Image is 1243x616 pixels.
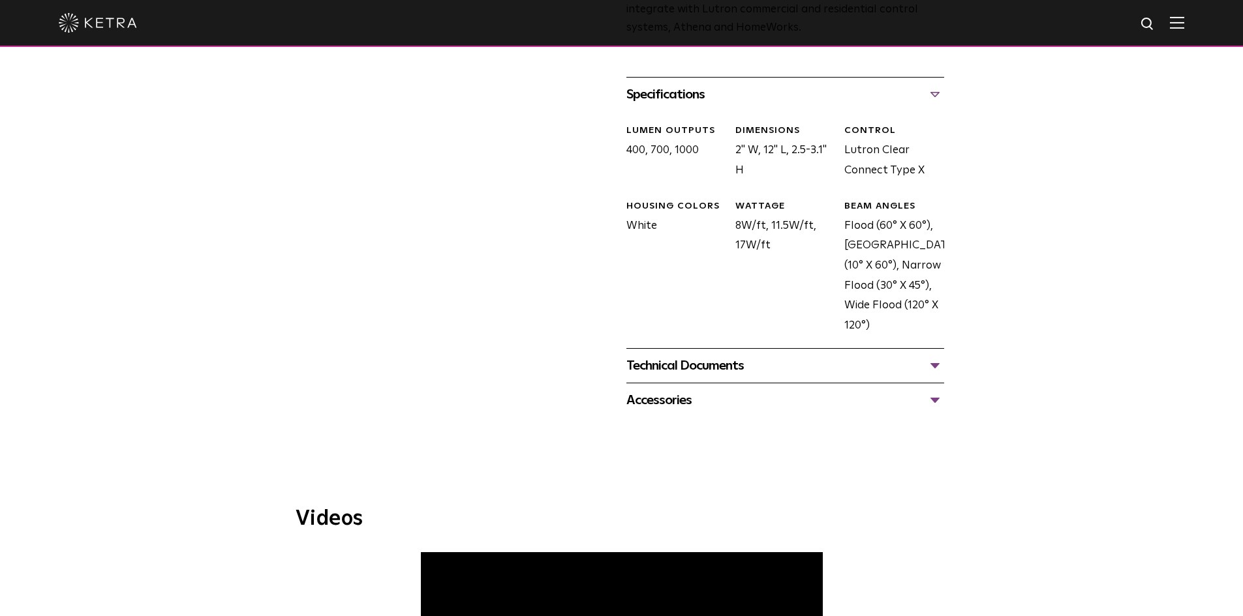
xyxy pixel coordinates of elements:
div: Technical Documents [626,355,944,376]
div: Lutron Clear Connect Type X [835,125,944,181]
div: Flood (60° X 60°), [GEOGRAPHIC_DATA] (10° X 60°), Narrow Flood (30° X 45°), Wide Flood (120° X 120°) [835,200,944,336]
div: White [617,200,726,336]
div: 8W/ft, 11.5W/ft, 17W/ft [726,200,835,336]
div: BEAM ANGLES [844,200,944,213]
div: HOUSING COLORS [626,200,726,213]
div: Specifications [626,84,944,105]
img: Hamburger%20Nav.svg [1170,16,1184,29]
img: ketra-logo-2019-white [59,13,137,33]
div: 2" W, 12" L, 2.5-3.1" H [726,125,835,181]
div: LUMEN OUTPUTS [626,125,726,138]
div: WATTAGE [735,200,835,213]
h3: Videos [296,508,948,529]
div: 400, 700, 1000 [617,125,726,181]
div: DIMENSIONS [735,125,835,138]
img: search icon [1140,16,1156,33]
div: Accessories [626,390,944,411]
div: CONTROL [844,125,944,138]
